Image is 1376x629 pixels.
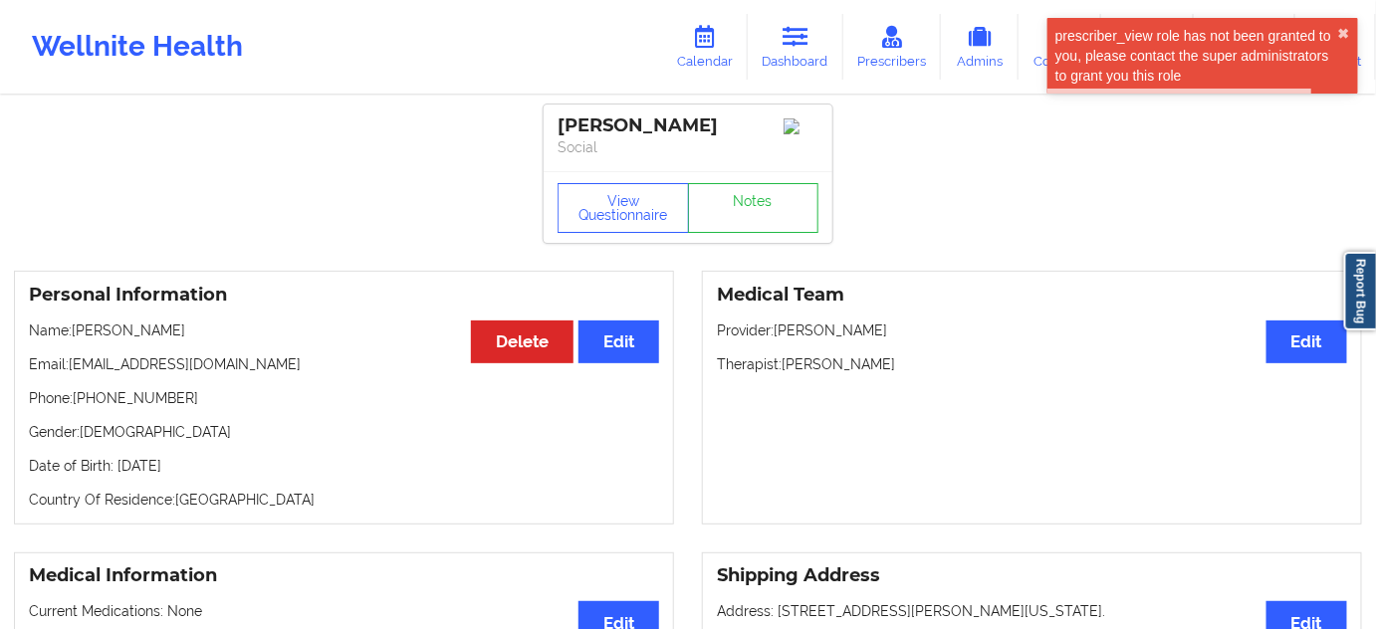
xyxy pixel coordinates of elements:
p: Address: [STREET_ADDRESS][PERSON_NAME][US_STATE]. [717,601,1347,621]
a: Notes [688,183,819,233]
div: [PERSON_NAME] [558,114,818,137]
p: Phone: [PHONE_NUMBER] [29,388,659,408]
a: Report Bug [1344,252,1376,330]
a: Admins [941,14,1019,80]
img: Image%2Fplaceholer-image.png [784,118,818,134]
a: Dashboard [748,14,843,80]
p: Gender: [DEMOGRAPHIC_DATA] [29,422,659,442]
button: Edit [578,320,659,363]
a: Prescribers [843,14,942,80]
p: Current Medications: None [29,601,659,621]
a: Calendar [662,14,748,80]
p: Therapist: [PERSON_NAME] [717,354,1347,374]
p: Email: [EMAIL_ADDRESS][DOMAIN_NAME] [29,354,659,374]
h3: Medical Team [717,284,1347,307]
button: Edit [1266,320,1347,363]
button: Delete [471,320,573,363]
button: close [1338,26,1350,42]
p: Provider: [PERSON_NAME] [717,320,1347,340]
div: prescriber_view role has not been granted to you, please contact the super administrators to gran... [1055,26,1338,86]
h3: Medical Information [29,564,659,587]
button: View Questionnaire [558,183,689,233]
h3: Shipping Address [717,564,1347,587]
a: Coaches [1019,14,1101,80]
h3: Personal Information [29,284,659,307]
p: Country Of Residence: [GEOGRAPHIC_DATA] [29,490,659,510]
p: Social [558,137,818,157]
p: Name: [PERSON_NAME] [29,320,659,340]
p: Date of Birth: [DATE] [29,456,659,476]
